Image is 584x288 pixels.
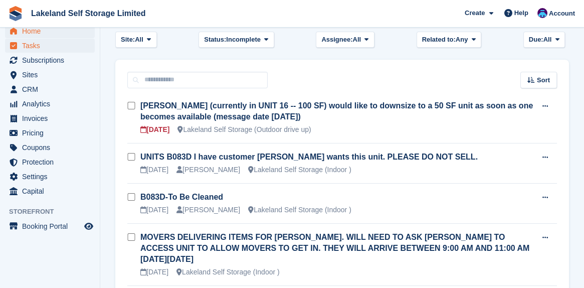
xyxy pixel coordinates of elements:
a: menu [5,82,95,96]
span: Invoices [22,111,82,125]
span: Sort [537,75,550,85]
div: [DATE] [140,165,168,175]
button: Status: Incomplete [199,32,274,48]
span: Create [465,8,485,18]
div: Lakeland Self Storage (Indoor ) [176,267,280,277]
div: Lakeland Self Storage (Indoor ) [248,165,351,175]
span: Analytics [22,97,82,111]
a: Lakeland Self Storage Limited [27,5,150,22]
a: menu [5,140,95,155]
a: menu [5,170,95,184]
a: [PERSON_NAME] (currently in UNIT 16 -- 100 SF) would like to downsize to a 50 SF unit as soon as ... [140,101,533,121]
div: [DATE] [140,267,168,277]
span: Subscriptions [22,53,82,67]
span: Status: [204,35,226,45]
div: [DATE] [140,124,169,135]
button: Assignee: All [316,32,374,48]
span: Due: [529,35,543,45]
span: Pricing [22,126,82,140]
a: menu [5,39,95,53]
span: Related to: [422,35,456,45]
span: Coupons [22,140,82,155]
div: [DATE] [140,205,168,215]
span: Tasks [22,39,82,53]
span: Sites [22,68,82,82]
a: menu [5,24,95,38]
button: Site: All [115,32,157,48]
img: David Dickson [537,8,547,18]
span: Booking Portal [22,219,82,233]
button: Related to: Any [417,32,481,48]
span: Site: [121,35,135,45]
a: menu [5,53,95,67]
span: Capital [22,184,82,198]
a: B083D-To Be Cleaned [140,193,223,201]
span: Settings [22,170,82,184]
a: Preview store [83,220,95,232]
span: Incomplete [226,35,261,45]
span: Assignee: [321,35,352,45]
div: Lakeland Self Storage (Outdoor drive up) [177,124,311,135]
a: menu [5,184,95,198]
a: MOVERS DELIVERING ITEMS FOR [PERSON_NAME]. WILL NEED TO ASK [PERSON_NAME] TO ACCESS UNIT TO ALLOW... [140,233,529,263]
img: stora-icon-8386f47178a22dfd0bd8f6a31ec36ba5ce8667c1dd55bd0f319d3a0aa187defe.svg [8,6,23,21]
span: CRM [22,82,82,96]
a: menu [5,219,95,233]
span: Home [22,24,82,38]
span: Account [549,9,575,19]
span: Storefront [9,207,100,217]
a: menu [5,126,95,140]
div: [PERSON_NAME] [176,205,240,215]
div: Lakeland Self Storage (Indoor ) [248,205,351,215]
a: menu [5,97,95,111]
span: Help [514,8,528,18]
a: menu [5,68,95,82]
a: UNITS B083D I have customer [PERSON_NAME] wants this unit. PLEASE DO NOT SELL. [140,153,478,161]
a: menu [5,155,95,169]
span: All [353,35,361,45]
button: Due: All [523,32,565,48]
span: All [543,35,552,45]
div: [PERSON_NAME] [176,165,240,175]
a: menu [5,111,95,125]
span: Protection [22,155,82,169]
span: Any [456,35,468,45]
span: All [135,35,143,45]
